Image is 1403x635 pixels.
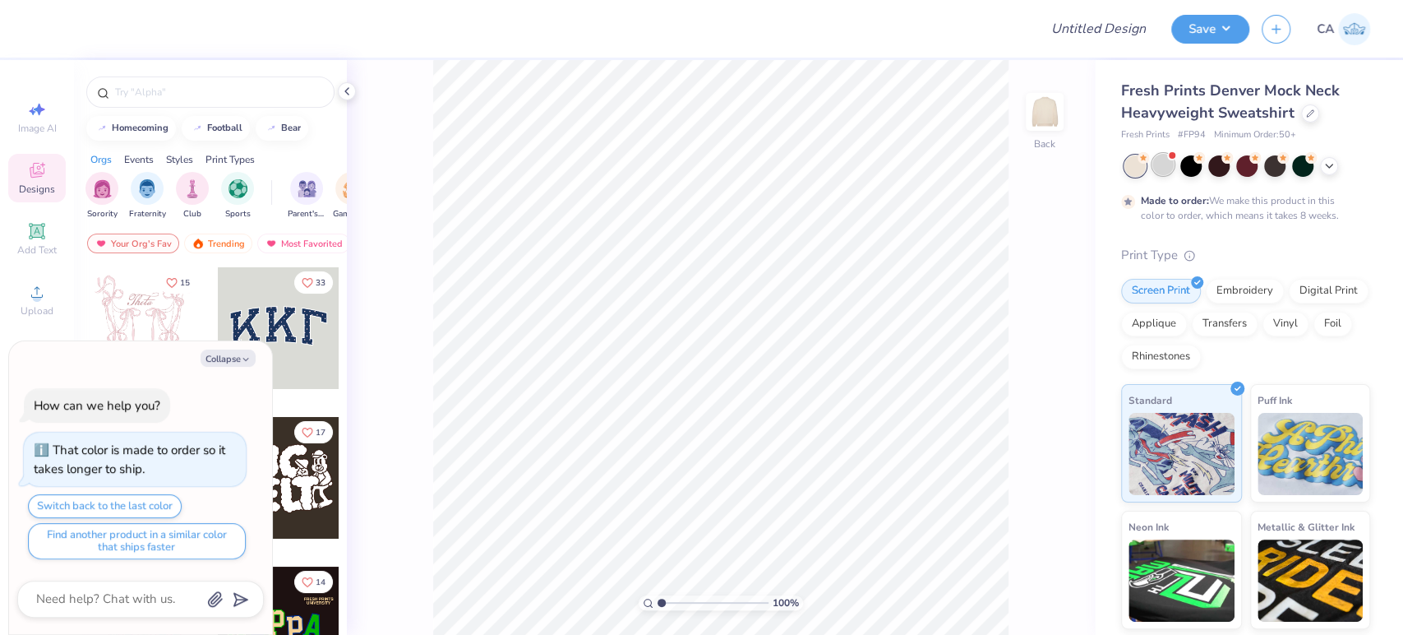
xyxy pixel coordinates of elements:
[1141,194,1209,207] strong: Made to order:
[34,397,160,414] div: How can we help you?
[1121,246,1370,265] div: Print Type
[1171,15,1249,44] button: Save
[1121,81,1340,123] span: Fresh Prints Denver Mock Neck Heavyweight Sweatshirt
[1034,137,1055,151] div: Back
[1178,128,1206,142] span: # FP94
[95,123,108,133] img: trend_line.gif
[1128,540,1235,622] img: Neon Ink
[1141,193,1343,223] div: We make this product in this color to order, which means it takes 8 weeks.
[201,350,256,367] button: Collapse
[1128,413,1235,495] img: Standard
[129,172,166,220] button: filter button
[1214,128,1296,142] span: Minimum Order: 50 +
[1121,312,1187,336] div: Applique
[112,123,168,132] div: homecoming
[85,172,118,220] button: filter button
[21,304,53,317] span: Upload
[1338,13,1370,45] img: Chollene Anne Aranda
[298,179,316,198] img: Parent's Weekend Image
[316,578,325,586] span: 14
[28,523,246,559] button: Find another product in a similar color that ships faster
[333,208,371,220] span: Game Day
[205,152,255,167] div: Print Types
[316,279,325,287] span: 33
[257,234,350,253] div: Most Favorited
[1258,392,1292,409] span: Puff Ink
[1121,128,1170,142] span: Fresh Prints
[1258,540,1364,622] img: Metallic & Glitter Ink
[1128,518,1169,535] span: Neon Ink
[129,172,166,220] div: filter for Fraternity
[773,596,799,610] span: 100 %
[1028,95,1061,128] img: Back
[87,234,179,253] div: Your Org's Fav
[281,123,301,132] div: bear
[182,116,250,141] button: football
[1206,279,1284,304] div: Embroidery
[183,208,201,220] span: Club
[1317,20,1334,39] span: CA
[180,279,190,287] span: 15
[90,152,112,167] div: Orgs
[166,152,193,167] div: Styles
[85,172,118,220] div: filter for Sorority
[1317,13,1370,45] a: CA
[1192,312,1258,336] div: Transfers
[113,84,324,100] input: Try "Alpha"
[221,172,254,220] div: filter for Sports
[1121,279,1201,304] div: Screen Print
[265,238,278,249] img: most_fav.gif
[1262,312,1308,336] div: Vinyl
[294,421,333,443] button: Like
[191,123,204,133] img: trend_line.gif
[1258,518,1355,535] span: Metallic & Glitter Ink
[138,179,156,198] img: Fraternity Image
[1128,392,1172,409] span: Standard
[1038,12,1159,45] input: Untitled Design
[288,208,325,220] span: Parent's Weekend
[86,116,176,141] button: homecoming
[294,271,333,294] button: Like
[333,172,371,220] div: filter for Game Day
[17,243,57,257] span: Add Text
[176,172,209,220] div: filter for Club
[265,123,278,133] img: trend_line.gif
[316,429,325,437] span: 17
[228,179,247,198] img: Sports Image
[1121,345,1201,369] div: Rhinestones
[87,208,118,220] span: Sorority
[34,442,225,477] div: That color is made to order so it takes longer to ship.
[256,116,308,141] button: bear
[288,172,325,220] button: filter button
[333,172,371,220] button: filter button
[19,183,55,196] span: Designs
[294,571,333,593] button: Like
[183,179,201,198] img: Club Image
[124,152,154,167] div: Events
[1289,279,1368,304] div: Digital Print
[221,172,254,220] button: filter button
[1313,312,1352,336] div: Foil
[93,179,112,198] img: Sorority Image
[95,238,108,249] img: most_fav.gif
[28,494,182,518] button: Switch back to the last color
[176,172,209,220] button: filter button
[225,208,251,220] span: Sports
[343,179,362,198] img: Game Day Image
[129,208,166,220] span: Fraternity
[159,271,197,294] button: Like
[207,123,242,132] div: football
[192,238,205,249] img: trending.gif
[1258,413,1364,495] img: Puff Ink
[184,234,252,253] div: Trending
[288,172,325,220] div: filter for Parent's Weekend
[18,122,57,135] span: Image AI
